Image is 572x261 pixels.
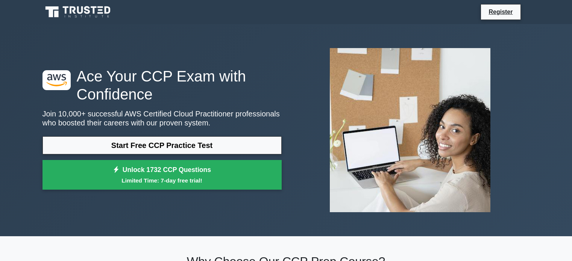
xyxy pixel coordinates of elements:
[52,176,272,185] small: Limited Time: 7-day free trial!
[484,7,517,17] a: Register
[42,136,282,154] a: Start Free CCP Practice Test
[42,109,282,127] p: Join 10,000+ successful AWS Certified Cloud Practitioner professionals who boosted their careers ...
[42,160,282,190] a: Unlock 1732 CCP QuestionsLimited Time: 7-day free trial!
[42,67,282,103] h1: Ace Your CCP Exam with Confidence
